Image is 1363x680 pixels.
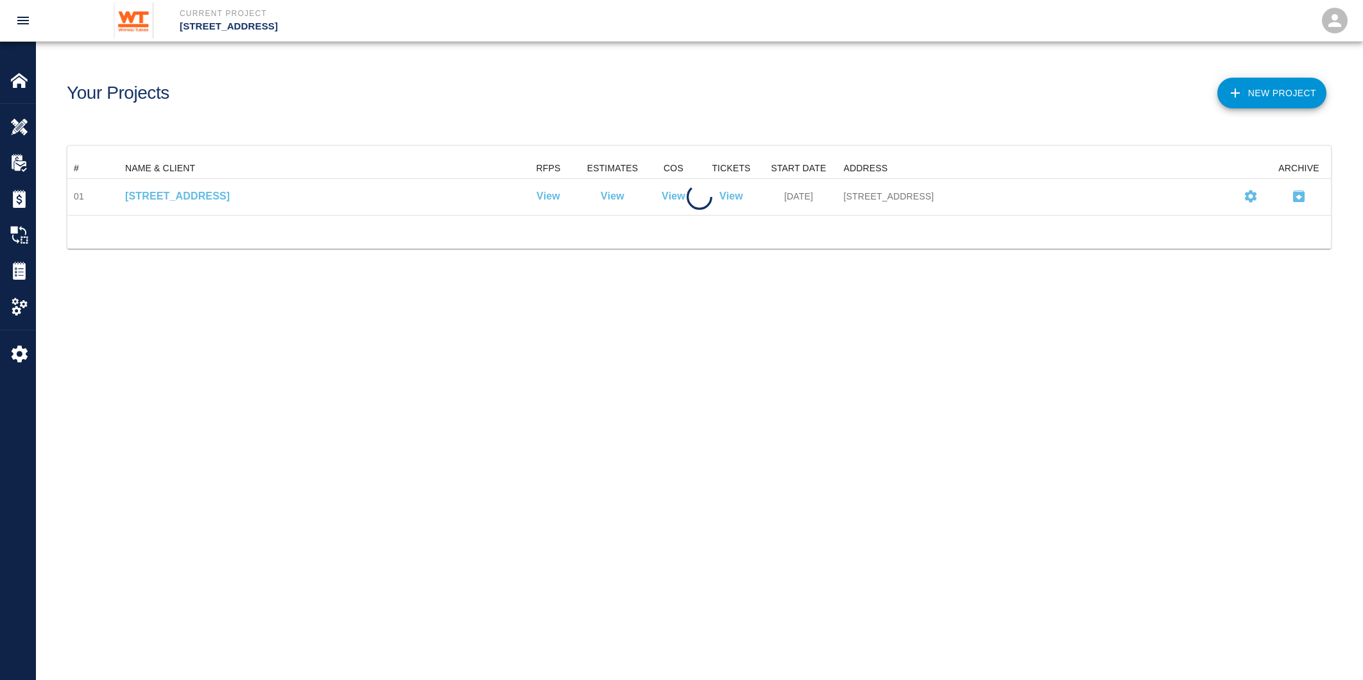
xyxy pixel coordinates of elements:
div: ARCHIVE [1278,158,1319,178]
h1: Your Projects [67,83,169,104]
div: ESTIMATES [587,158,639,178]
div: [DATE] [760,179,837,215]
img: Whiting-Turner [114,3,154,38]
p: Current Project [180,8,751,19]
div: [STREET_ADDRESS] [844,190,1229,203]
div: NAME & CLIENT [119,158,517,178]
div: START DATE [771,158,826,178]
div: NAME & CLIENT [125,158,195,178]
div: COS [645,158,703,178]
div: RFPS [517,158,581,178]
a: View [719,189,743,204]
div: # [74,158,79,178]
a: [STREET_ADDRESS] [125,189,510,204]
div: 01 [74,190,84,203]
a: View [536,189,560,204]
div: ESTIMATES [581,158,645,178]
div: ADDRESS [844,158,888,178]
div: COS [664,158,683,178]
div: TICKETS [712,158,750,178]
p: [STREET_ADDRESS] [180,19,751,34]
div: TICKETS [703,158,760,178]
div: ARCHIVE [1267,158,1331,178]
div: START DATE [760,158,837,178]
div: RFPS [536,158,561,178]
button: open drawer [8,5,39,36]
a: View [662,189,685,204]
div: # [67,158,119,178]
button: New Project [1217,78,1326,108]
div: ADDRESS [837,158,1235,178]
a: View [601,189,624,204]
button: Settings [1238,183,1264,209]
